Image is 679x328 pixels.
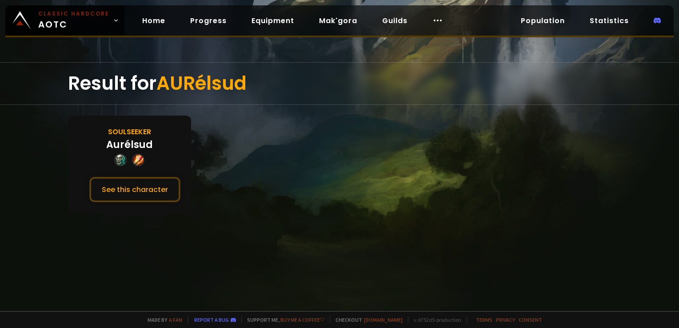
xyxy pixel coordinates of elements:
[135,12,172,30] a: Home
[496,316,515,323] a: Privacy
[244,12,301,30] a: Equipment
[519,316,542,323] a: Consent
[241,316,324,323] span: Support me,
[5,5,124,36] a: Classic HardcoreAOTC
[108,126,151,137] div: Soulseeker
[476,316,492,323] a: Terms
[156,70,247,96] span: AURélsud
[364,316,403,323] a: [DOMAIN_NAME]
[312,12,364,30] a: Mak'gora
[106,137,153,152] div: Aurélsud
[280,316,324,323] a: Buy me a coffee
[89,177,180,202] button: See this character
[142,316,182,323] span: Made by
[194,316,229,323] a: Report a bug
[169,316,182,323] a: a fan
[38,10,109,31] span: AOTC
[375,12,415,30] a: Guilds
[514,12,572,30] a: Population
[68,63,611,104] div: Result for
[583,12,636,30] a: Statistics
[408,316,461,323] span: v. d752d5 - production
[38,10,109,18] small: Classic Hardcore
[330,316,403,323] span: Checkout
[183,12,234,30] a: Progress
